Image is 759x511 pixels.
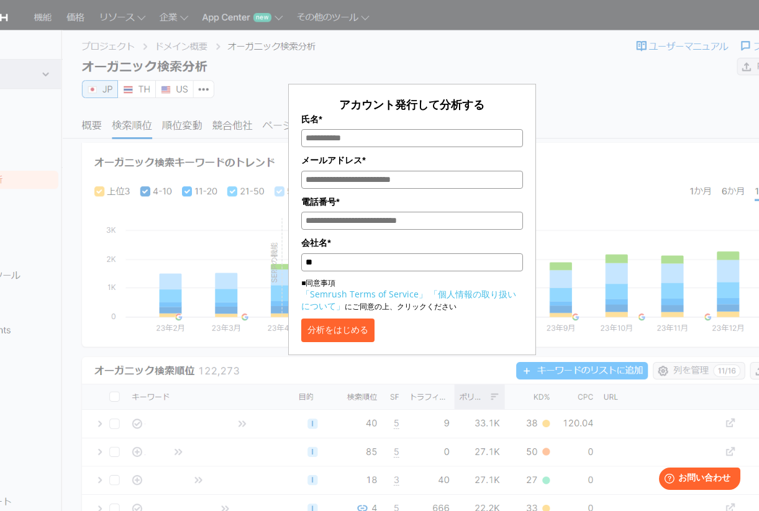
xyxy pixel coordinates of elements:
p: ■同意事項 にご同意の上、クリックください [301,278,523,312]
iframe: Help widget launcher [648,463,745,497]
button: 分析をはじめる [301,319,375,342]
a: 「個人情報の取り扱いについて」 [301,288,516,312]
a: 「Semrush Terms of Service」 [301,288,427,300]
span: アカウント発行して分析する [339,97,484,112]
label: 電話番号* [301,195,523,209]
label: メールアドレス* [301,153,523,167]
